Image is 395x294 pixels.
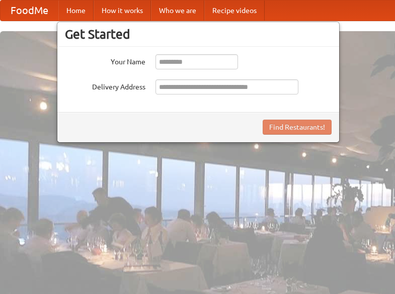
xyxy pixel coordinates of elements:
[65,79,145,92] label: Delivery Address
[151,1,204,21] a: Who we are
[58,1,94,21] a: Home
[1,1,58,21] a: FoodMe
[204,1,265,21] a: Recipe videos
[94,1,151,21] a: How it works
[263,120,332,135] button: Find Restaurants!
[65,54,145,67] label: Your Name
[65,27,332,42] h3: Get Started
